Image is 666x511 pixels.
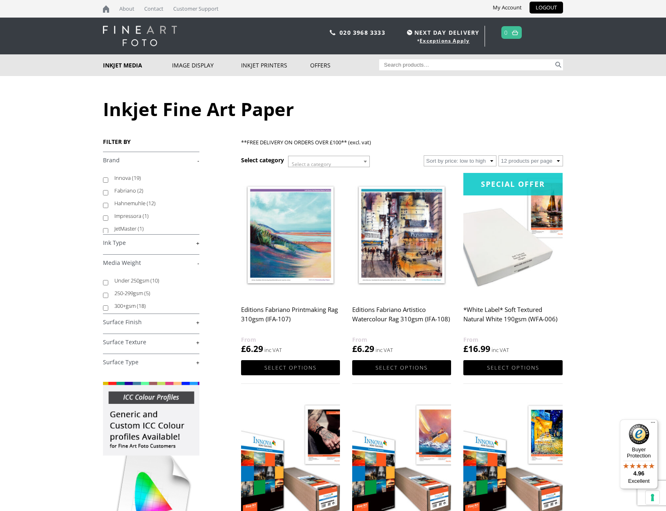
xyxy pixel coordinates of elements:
bdi: 16.99 [463,343,490,354]
div: Special Offer [463,173,562,195]
h3: Select category [241,156,284,164]
img: logo-white.svg [103,26,177,46]
a: Inkjet Media [103,54,172,76]
span: (10) [150,277,159,284]
h4: Media Weight [103,254,199,271]
a: Select options for “*White Label* Soft Textured Natural White 190gsm (WFA-006)” [463,360,562,375]
a: + [103,239,199,247]
button: Search [554,59,563,70]
span: NEXT DAY DELIVERY [405,28,479,37]
span: (18) [137,302,146,309]
label: 300+gsm [114,300,192,312]
button: Trusted Shops TrustmarkBuyer Protection4.96Excellent [620,419,658,489]
a: Editions Fabriano Artistico Watercolour Rag 310gsm (IFA-108) £6.29 [352,173,451,355]
a: Editions Fabriano Printmaking Rag 310gsm (IFA-107) £6.29 [241,173,340,355]
span: (1) [138,225,144,232]
h2: *White Label* Soft Textured Natural White 190gsm (WFA-006) [463,302,562,335]
a: Select options for “Editions Fabriano Printmaking Rag 310gsm (IFA-107)” [241,360,340,375]
label: Impressora [114,210,192,222]
a: + [103,338,199,346]
p: Excellent [620,478,658,484]
label: Under 250gsm [114,274,192,287]
a: - [103,157,199,164]
h4: Brand [103,152,199,168]
select: Shop order [424,155,496,166]
bdi: 6.29 [241,343,263,354]
a: Select options for “Editions Fabriano Artistico Watercolour Rag 310gsm (IFA-108)” [352,360,451,375]
label: Hahnemuhle [114,197,192,210]
label: 250-299gsm [114,287,192,300]
h4: Ink Type [103,234,199,251]
a: - [103,259,199,267]
label: Fabriano [114,184,192,197]
span: £ [463,343,468,354]
img: Editions Fabriano Artistico Watercolour Rag 310gsm (IFA-108) [352,173,451,297]
span: £ [241,343,246,354]
a: + [103,359,199,366]
span: Select a category [292,161,331,168]
span: (12) [147,199,156,207]
h4: Surface Texture [103,334,199,350]
a: Offers [310,54,379,76]
label: JetMaster [114,222,192,235]
a: Image Display [172,54,241,76]
a: + [103,318,199,326]
span: (5) [144,289,150,297]
p: Buyer Protection [620,446,658,459]
img: time.svg [407,30,412,35]
a: 0 [504,27,508,38]
span: (2) [137,187,143,194]
h2: Editions Fabriano Printmaking Rag 310gsm (IFA-107) [241,302,340,335]
label: Innova [114,172,192,184]
button: Menu [648,419,658,429]
img: phone.svg [330,30,335,35]
h4: Surface Type [103,354,199,370]
span: £ [352,343,357,354]
p: **FREE DELIVERY ON ORDERS OVER £100** (excl. vat) [241,138,563,147]
h4: Surface Finish [103,314,199,330]
bdi: 6.29 [352,343,374,354]
img: basket.svg [512,30,518,35]
img: *White Label* Soft Textured Natural White 190gsm (WFA-006) [463,173,562,297]
h1: Inkjet Fine Art Paper [103,96,563,121]
a: Inkjet Printers [241,54,310,76]
span: 4.96 [633,470,644,477]
a: Special Offer*White Label* Soft Textured Natural White 190gsm (WFA-006) £16.99 [463,173,562,355]
span: (1) [143,212,149,220]
button: Your consent preferences for tracking technologies [646,491,659,504]
span: (19) [132,174,141,182]
img: Trusted Shops Trustmark [629,424,649,444]
a: Exceptions Apply [420,37,469,44]
input: Search products… [379,59,554,70]
h3: FILTER BY [103,138,199,146]
img: Editions Fabriano Printmaking Rag 310gsm (IFA-107) [241,173,340,297]
a: My Account [487,2,528,13]
a: LOGOUT [530,2,563,13]
h2: Editions Fabriano Artistico Watercolour Rag 310gsm (IFA-108) [352,302,451,335]
a: 020 3968 3333 [340,29,385,36]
